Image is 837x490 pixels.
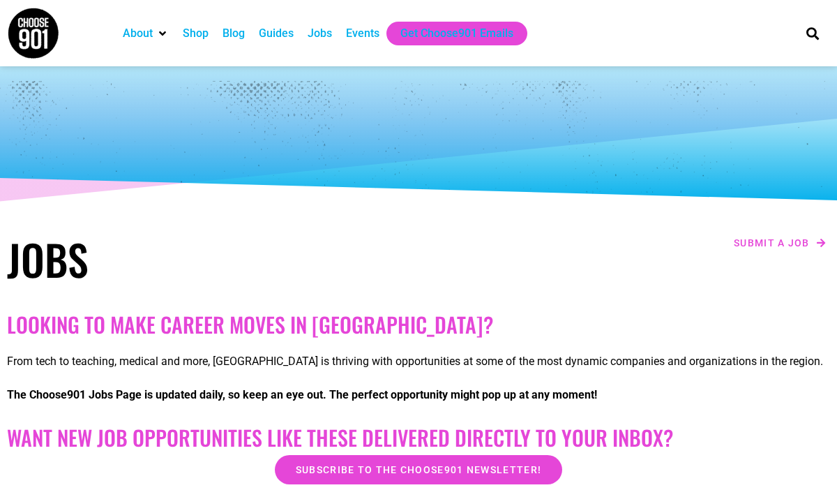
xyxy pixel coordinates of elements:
[7,425,830,450] h2: Want New Job Opportunities like these Delivered Directly to your Inbox?
[296,465,541,475] span: Subscribe to the Choose901 newsletter!
[308,25,332,42] a: Jobs
[730,234,830,252] a: Submit a job
[123,25,153,42] a: About
[275,455,562,484] a: Subscribe to the Choose901 newsletter!
[7,353,830,370] p: From tech to teaching, medical and more, [GEOGRAPHIC_DATA] is thriving with opportunities at some...
[259,25,294,42] a: Guides
[346,25,379,42] a: Events
[7,312,830,337] h2: Looking to make career moves in [GEOGRAPHIC_DATA]?
[734,238,810,248] span: Submit a job
[400,25,513,42] a: Get Choose901 Emails
[116,22,783,45] nav: Main nav
[116,22,176,45] div: About
[7,234,412,284] h1: Jobs
[7,388,597,401] strong: The Choose901 Jobs Page is updated daily, so keep an eye out. The perfect opportunity might pop u...
[801,22,824,45] div: Search
[223,25,245,42] a: Blog
[183,25,209,42] a: Shop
